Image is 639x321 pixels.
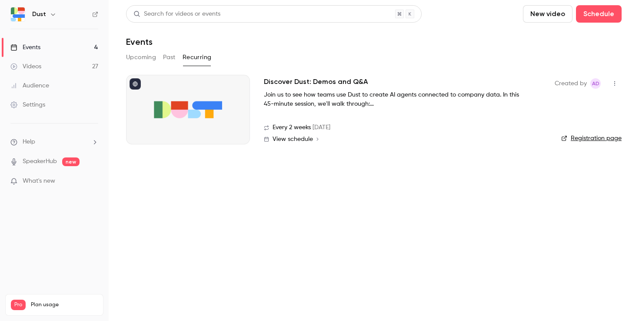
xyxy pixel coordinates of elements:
[590,78,601,89] span: Alban Dumouilla
[23,157,57,166] a: SpeakerHub
[264,136,541,143] a: View schedule
[11,7,25,21] img: Dust
[313,123,330,132] span: [DATE]
[133,10,220,19] div: Search for videos or events
[273,136,313,142] span: View schedule
[23,137,35,147] span: Help
[126,37,153,47] h1: Events
[11,300,26,310] span: Pro
[10,62,41,71] div: Videos
[32,10,46,19] h6: Dust
[183,50,212,64] button: Recurring
[523,5,572,23] button: New video
[10,81,49,90] div: Audience
[555,78,587,89] span: Created by
[23,177,55,186] span: What's new
[126,50,156,64] button: Upcoming
[62,157,80,166] span: new
[592,78,599,89] span: AD
[264,90,525,109] p: Join us to see how teams use Dust to create AI agents connected to company data. In this 45-minut...
[10,137,98,147] li: help-dropdown-opener
[10,100,45,109] div: Settings
[273,123,311,132] span: Every 2 weeks
[163,50,176,64] button: Past
[576,5,622,23] button: Schedule
[31,301,98,308] span: Plan usage
[264,77,368,87] a: Discover Dust: Demos and Q&A
[10,43,40,52] div: Events
[561,134,622,143] a: Registration page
